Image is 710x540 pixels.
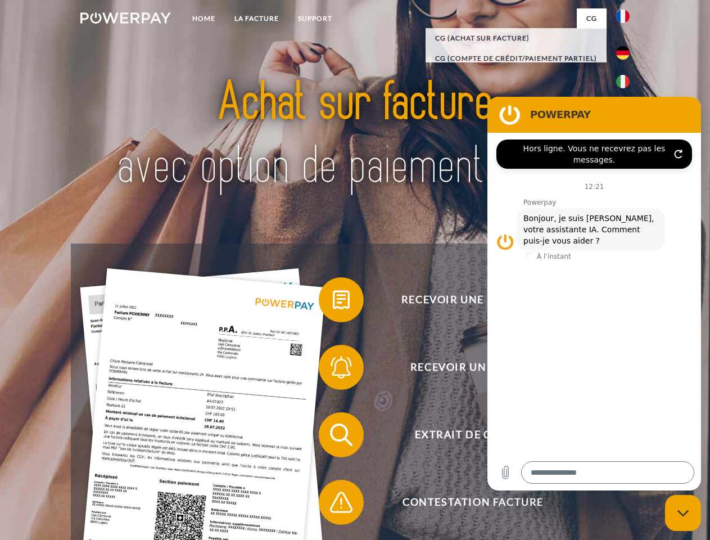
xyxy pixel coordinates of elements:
img: it [616,75,630,88]
button: Contestation Facture [319,480,611,525]
button: Recevoir une facture ? [319,277,611,322]
iframe: Bouton de lancement de la fenêtre de messagerie, conversation en cours [665,495,701,531]
a: CG (Compte de crédit/paiement partiel) [426,48,607,69]
span: Contestation Facture [335,480,610,525]
img: qb_search.svg [327,421,355,449]
button: Extrait de compte [319,412,611,457]
img: de [616,46,630,60]
a: Home [183,8,225,29]
a: Support [288,8,342,29]
img: logo-powerpay-white.svg [80,12,171,24]
img: qb_bill.svg [327,286,355,314]
img: fr [616,10,630,23]
a: LA FACTURE [225,8,288,29]
a: CG (achat sur facture) [426,28,607,48]
span: Recevoir une facture ? [335,277,610,322]
span: Extrait de compte [335,412,610,457]
img: title-powerpay_fr.svg [107,54,603,215]
img: qb_bell.svg [327,353,355,381]
span: Recevoir un rappel? [335,345,610,390]
button: Recevoir un rappel? [319,345,611,390]
img: qb_warning.svg [327,488,355,516]
iframe: Fenêtre de messagerie [487,97,701,490]
a: CG [577,8,607,29]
